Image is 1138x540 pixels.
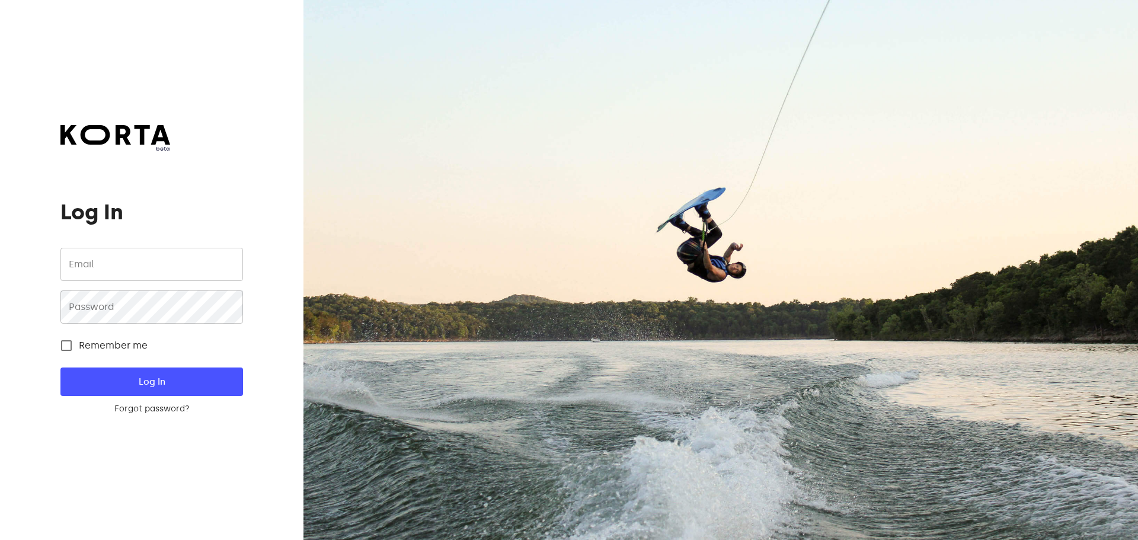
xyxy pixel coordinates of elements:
[79,338,148,353] span: Remember me
[60,145,170,153] span: beta
[60,200,242,224] h1: Log In
[60,125,170,153] a: beta
[60,125,170,145] img: Korta
[79,374,223,389] span: Log In
[60,368,242,396] button: Log In
[60,403,242,415] a: Forgot password?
